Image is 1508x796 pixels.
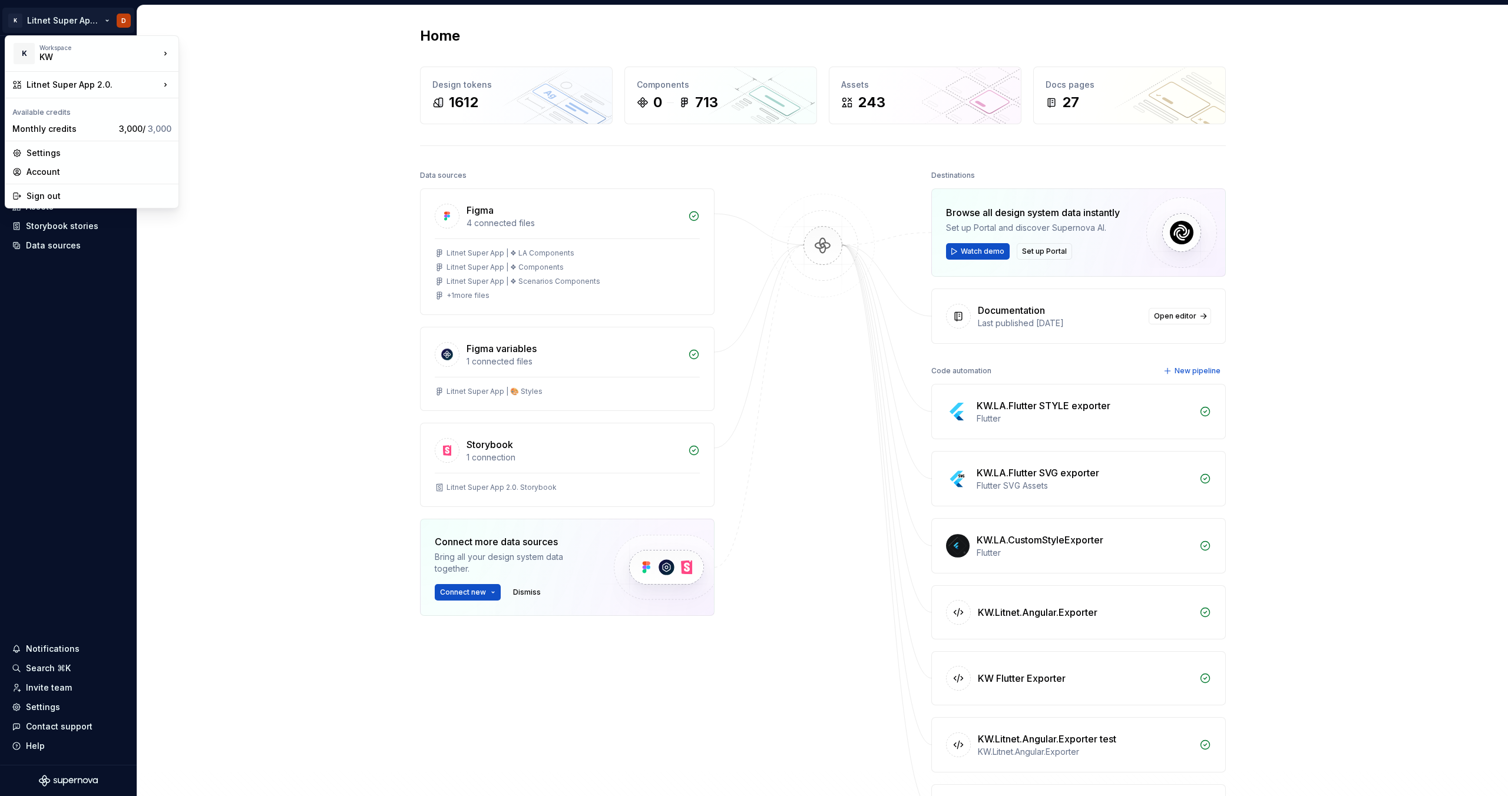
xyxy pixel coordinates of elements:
div: Sign out [27,190,171,202]
div: Available credits [8,101,176,120]
span: 3,000 [148,124,171,134]
div: Settings [27,147,171,159]
div: Workspace [39,44,160,51]
span: 3,000 / [119,124,171,134]
div: K [14,43,35,64]
div: Monthly credits [12,123,114,135]
div: KW [39,51,140,63]
div: Account [27,166,171,178]
div: Litnet Super App 2.0. [27,79,160,91]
